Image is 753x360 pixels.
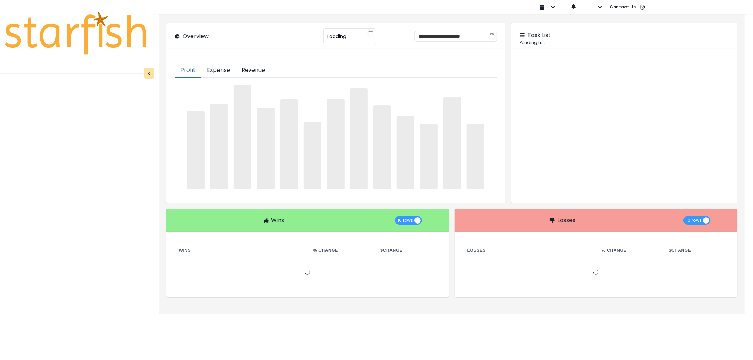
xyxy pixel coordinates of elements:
[686,216,702,225] span: 10 rows
[443,97,461,189] span: ‌
[375,246,442,255] th: $ Change
[210,104,228,189] span: ‌
[307,246,375,255] th: % Change
[257,108,275,189] span: ‌
[304,122,321,189] span: ‌
[527,31,551,39] p: Task List
[271,216,285,225] p: Wins
[350,88,368,189] span: ‌
[467,124,484,189] span: ‌
[175,63,201,78] button: Profit
[236,63,271,78] button: Revenue
[663,246,730,255] th: $ Change
[398,216,413,225] span: 10 rows
[187,111,205,189] span: ‌
[462,246,596,255] th: Losses
[420,124,438,189] span: ‌
[234,85,251,189] span: ‌
[173,246,308,255] th: Wins
[596,246,663,255] th: % Change
[520,39,729,46] p: Pending List
[327,99,345,189] span: ‌
[280,99,298,189] span: ‌
[397,116,414,189] span: ‌
[201,63,236,78] button: Expense
[373,105,391,189] span: ‌
[327,29,346,44] span: Loading
[183,32,209,41] p: Overview
[557,216,575,225] p: Losses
